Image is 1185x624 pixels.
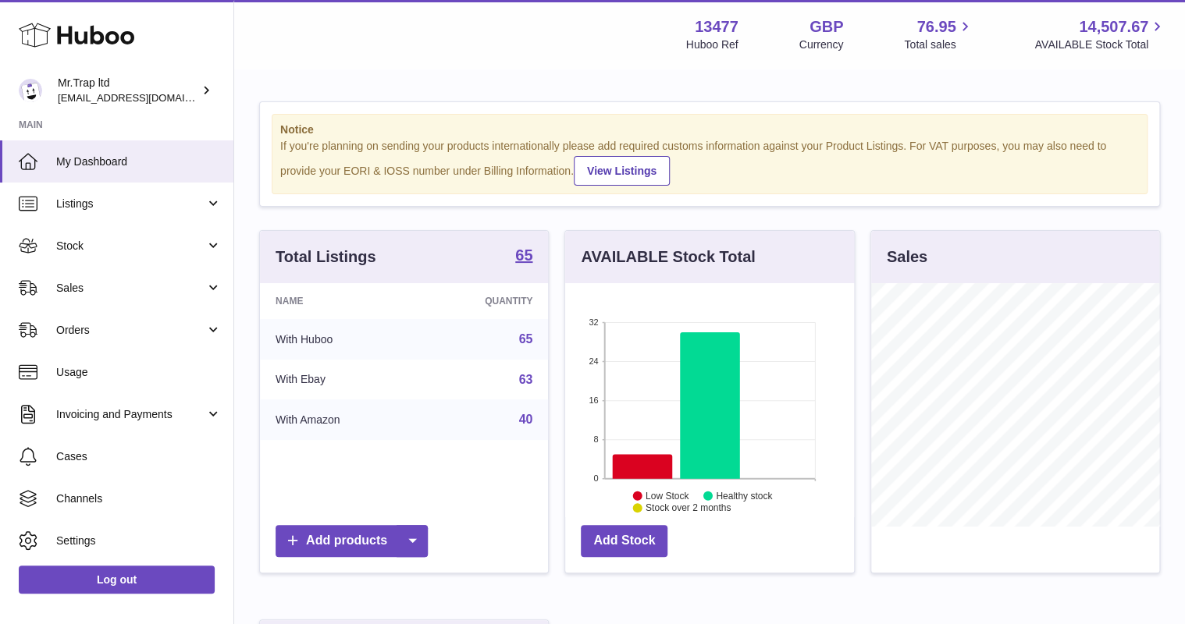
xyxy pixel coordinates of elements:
[799,37,844,52] div: Currency
[56,197,205,211] span: Listings
[56,365,222,380] span: Usage
[716,490,773,501] text: Healthy stock
[58,76,198,105] div: Mr.Trap ltd
[418,283,548,319] th: Quantity
[260,319,418,360] td: With Huboo
[1034,37,1166,52] span: AVAILABLE Stock Total
[515,247,532,266] a: 65
[19,565,215,594] a: Log out
[904,37,973,52] span: Total sales
[1079,16,1148,37] span: 14,507.67
[695,16,738,37] strong: 13477
[589,317,599,327] text: 32
[56,534,222,548] span: Settings
[594,434,599,444] text: 8
[574,156,670,186] a: View Listings
[56,281,205,296] span: Sales
[646,490,689,501] text: Low Stock
[904,16,973,52] a: 76.95 Total sales
[519,332,533,346] a: 65
[515,247,532,263] strong: 65
[810,16,843,37] strong: GBP
[56,239,205,253] span: Stock
[260,283,418,319] th: Name
[280,122,1139,137] strong: Notice
[519,373,533,386] a: 63
[260,399,418,440] td: With Amazon
[56,491,222,506] span: Channels
[276,246,376,268] h3: Total Listings
[280,139,1139,186] div: If you're planning on sending your products internationally please add required customs informati...
[519,413,533,426] a: 40
[276,525,428,557] a: Add products
[56,407,205,422] span: Invoicing and Payments
[19,79,42,102] img: office@grabacz.eu
[260,360,418,400] td: With Ebay
[58,91,230,104] span: [EMAIL_ADDRESS][DOMAIN_NAME]
[56,323,205,338] span: Orders
[56,154,222,169] span: My Dashboard
[581,525,667,557] a: Add Stock
[1034,16,1166,52] a: 14,507.67 AVAILABLE Stock Total
[56,449,222,464] span: Cases
[589,356,599,366] text: 24
[887,246,927,268] h3: Sales
[594,473,599,483] text: 0
[581,246,755,268] h3: AVAILABLE Stock Total
[916,16,955,37] span: 76.95
[589,395,599,405] text: 16
[686,37,738,52] div: Huboo Ref
[646,502,731,513] text: Stock over 2 months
